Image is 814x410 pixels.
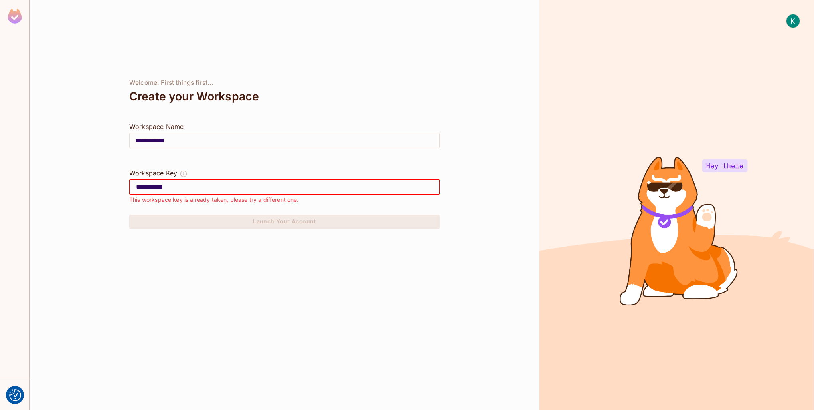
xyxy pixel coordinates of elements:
[786,14,800,28] img: Kostia
[6,384,24,400] div: Help & Updates
[8,9,22,24] img: SReyMgAAAABJRU5ErkJggg==
[180,168,188,179] button: The Workspace Key is unique, and serves as the identifier of your workspace.
[9,389,21,401] img: Revisit consent button
[9,389,21,401] button: Consent Preferences
[129,215,440,229] button: Launch Your Account
[129,79,440,87] div: Welcome! First things first...
[129,168,177,178] div: Workspace Key
[129,87,440,106] div: Create your Workspace
[129,195,440,204] div: This workspace key is already taken, please try a different one.
[129,122,440,131] div: Workspace Name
